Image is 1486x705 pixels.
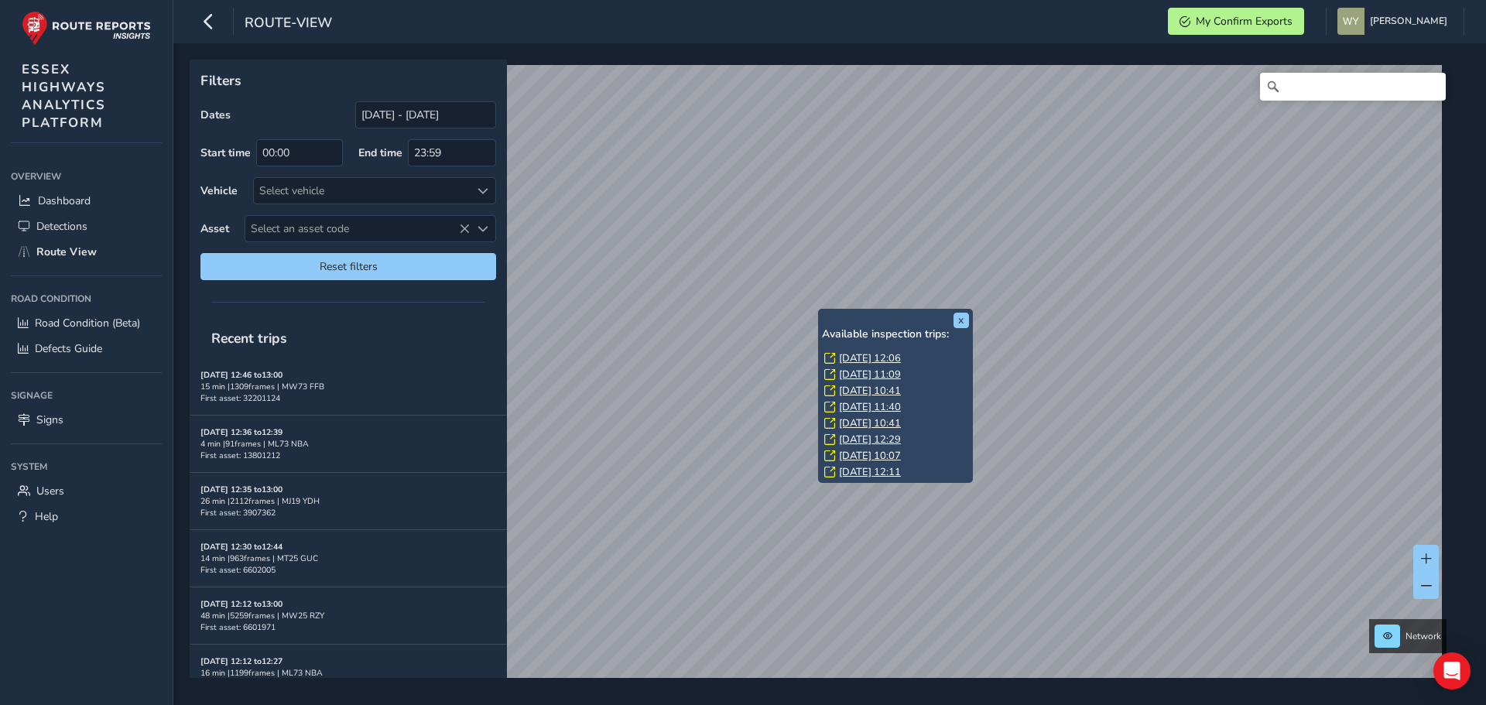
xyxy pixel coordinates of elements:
img: diamond-layout [1337,8,1364,35]
a: Users [11,478,162,504]
label: Vehicle [200,183,238,198]
a: Detections [11,214,162,239]
span: Signs [36,412,63,427]
span: Network [1406,630,1441,642]
strong: [DATE] 12:35 to 13:00 [200,484,282,495]
button: x [954,313,969,328]
label: End time [358,145,402,160]
div: Open Intercom Messenger [1433,652,1471,690]
strong: [DATE] 12:12 to 12:27 [200,655,282,667]
a: [DATE] 10:41 [839,416,901,430]
label: Dates [200,108,231,122]
span: Select an asset code [245,216,470,241]
span: route-view [245,13,332,35]
div: 14 min | 963 frames | MT25 GUC [200,553,496,564]
div: Overview [11,165,162,188]
a: Route View [11,239,162,265]
button: [PERSON_NAME] [1337,8,1453,35]
span: ESSEX HIGHWAYS ANALYTICS PLATFORM [22,60,106,132]
a: Defects Guide [11,336,162,361]
div: Select an asset code [470,216,495,241]
a: Help [11,504,162,529]
div: Select vehicle [254,178,470,204]
span: Recent trips [200,318,298,358]
input: Search [1260,73,1446,101]
span: Route View [36,245,97,259]
span: First asset: 13801212 [200,450,280,461]
span: Help [35,509,58,524]
a: [DATE] 11:09 [839,368,901,382]
a: Signs [11,407,162,433]
label: Start time [200,145,251,160]
label: Asset [200,221,229,236]
canvas: Map [195,65,1442,696]
span: Defects Guide [35,341,102,356]
a: [DATE] 11:40 [839,400,901,414]
div: 15 min | 1309 frames | MW73 FFB [200,381,496,392]
span: Road Condition (Beta) [35,316,140,330]
span: Detections [36,219,87,234]
div: Signage [11,384,162,407]
span: First asset: 32201124 [200,392,280,404]
a: Dashboard [11,188,162,214]
a: [DATE] 10:41 [839,384,901,398]
div: System [11,455,162,478]
a: [DATE] 12:29 [839,433,901,447]
span: First asset: 6601971 [200,621,276,633]
strong: [DATE] 12:36 to 12:39 [200,426,282,438]
img: rr logo [22,11,151,46]
div: Road Condition [11,287,162,310]
span: First asset: 3907362 [200,507,276,518]
span: Dashboard [38,193,91,208]
span: Reset filters [212,259,484,274]
div: 26 min | 2112 frames | MJ19 YDH [200,495,496,507]
div: 4 min | 91 frames | ML73 NBA [200,438,496,450]
button: My Confirm Exports [1168,8,1304,35]
span: My Confirm Exports [1196,14,1293,29]
span: [PERSON_NAME] [1370,8,1447,35]
strong: [DATE] 12:30 to 12:44 [200,541,282,553]
div: 48 min | 5259 frames | MW25 RZY [200,610,496,621]
strong: [DATE] 12:46 to 13:00 [200,369,282,381]
a: [DATE] 10:07 [839,449,901,463]
a: [DATE] 12:06 [839,351,901,365]
h6: Available inspection trips: [822,328,969,341]
button: Reset filters [200,253,496,280]
a: Road Condition (Beta) [11,310,162,336]
p: Filters [200,70,496,91]
strong: [DATE] 12:12 to 13:00 [200,598,282,610]
span: First asset: 6602005 [200,564,276,576]
span: Users [36,484,64,498]
div: 16 min | 1199 frames | ML73 NBA [200,667,496,679]
a: [DATE] 12:11 [839,465,901,479]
